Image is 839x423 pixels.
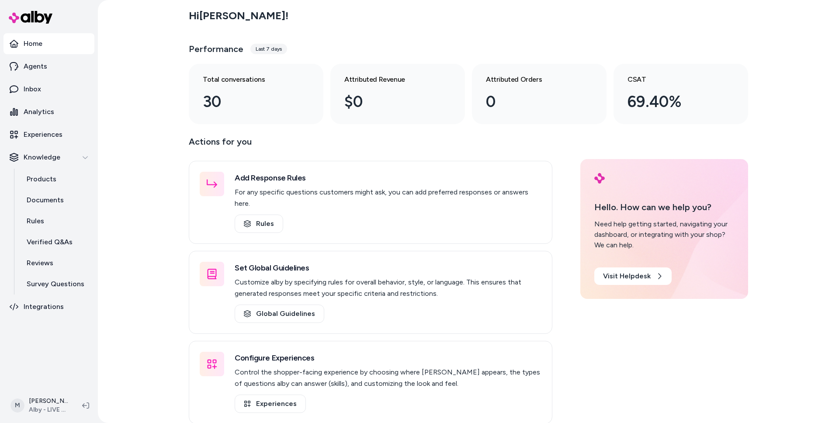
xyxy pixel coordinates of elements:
[203,74,295,85] h3: Total conversations
[486,74,579,85] h3: Attributed Orders
[9,11,52,24] img: alby Logo
[18,169,94,190] a: Products
[472,64,607,124] a: Attributed Orders 0
[27,174,56,184] p: Products
[3,147,94,168] button: Knowledge
[344,90,437,114] div: $0
[486,90,579,114] div: 0
[614,64,748,124] a: CSAT 69.40%
[594,267,672,285] a: Visit Helpdesk
[235,187,541,209] p: For any specific questions customers might ask, you can add preferred responses or answers here.
[18,211,94,232] a: Rules
[18,232,94,253] a: Verified Q&As
[344,74,437,85] h3: Attributed Revenue
[24,107,54,117] p: Analytics
[235,305,324,323] a: Global Guidelines
[3,101,94,122] a: Analytics
[3,79,94,100] a: Inbox
[24,152,60,163] p: Knowledge
[3,124,94,145] a: Experiences
[27,279,84,289] p: Survey Questions
[10,399,24,413] span: M
[594,173,605,184] img: alby Logo
[29,397,68,406] p: [PERSON_NAME]
[24,129,62,140] p: Experiences
[27,216,44,226] p: Rules
[189,64,323,124] a: Total conversations 30
[24,38,42,49] p: Home
[235,215,283,233] a: Rules
[594,219,734,250] div: Need help getting started, navigating your dashboard, or integrating with your shop? We can help.
[235,262,541,274] h3: Set Global Guidelines
[27,237,73,247] p: Verified Q&As
[189,43,243,55] h3: Performance
[24,302,64,312] p: Integrations
[189,9,288,22] h2: Hi [PERSON_NAME] !
[628,90,720,114] div: 69.40%
[3,33,94,54] a: Home
[203,90,295,114] div: 30
[18,253,94,274] a: Reviews
[27,195,64,205] p: Documents
[628,74,720,85] h3: CSAT
[235,367,541,389] p: Control the shopper-facing experience by choosing where [PERSON_NAME] appears, the types of quest...
[29,406,68,414] span: Alby - LIVE on [DOMAIN_NAME]
[330,64,465,124] a: Attributed Revenue $0
[3,296,94,317] a: Integrations
[5,392,75,420] button: M[PERSON_NAME]Alby - LIVE on [DOMAIN_NAME]
[18,274,94,295] a: Survey Questions
[235,352,541,364] h3: Configure Experiences
[3,56,94,77] a: Agents
[594,201,734,214] p: Hello. How can we help you?
[235,395,306,413] a: Experiences
[18,190,94,211] a: Documents
[27,258,53,268] p: Reviews
[24,84,41,94] p: Inbox
[235,277,541,299] p: Customize alby by specifying rules for overall behavior, style, or language. This ensures that ge...
[235,172,541,184] h3: Add Response Rules
[24,61,47,72] p: Agents
[189,135,552,156] p: Actions for you
[250,44,287,54] div: Last 7 days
